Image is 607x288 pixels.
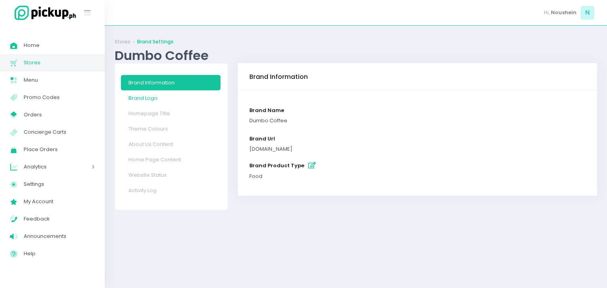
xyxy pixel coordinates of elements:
span: Noushein [551,9,577,17]
span: Place Orders [24,144,95,155]
span: Settings [24,179,95,189]
span: My Account [24,196,95,207]
span: brand url [249,135,275,142]
span: Feedback [24,214,95,224]
button: brand product type [305,159,319,172]
div: food [249,172,586,180]
span: Analytics [24,162,69,172]
a: Home Page Content [121,152,221,167]
a: Brand Logo [121,90,221,106]
span: Menu [24,75,95,85]
span: Home [24,40,95,50]
span: Promo Codes [24,92,95,103]
div: Dumbo Coffee [115,48,597,63]
img: logo [10,4,77,21]
a: Activity Log [121,183,221,198]
a: Theme Colours [121,121,221,137]
a: Stores [115,38,130,45]
div: Dumbo Coffee [249,117,586,125]
span: Concierge Carts [24,127,95,137]
span: Stores [24,58,95,68]
span: Hi, [544,9,550,17]
span: brand name [249,107,284,114]
div: [DOMAIN_NAME] [249,145,586,153]
span: Orders [24,110,95,120]
a: Homepage Title [121,106,221,121]
div: Brand Information [249,66,308,88]
a: About Us Content [121,137,221,152]
a: Brand Information [121,75,221,90]
span: Help [24,249,95,259]
span: Announcements [24,231,95,241]
span: brand product type [249,162,305,169]
a: Website Status [121,167,221,183]
span: N [581,6,594,20]
a: Brand Settings [137,38,173,45]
